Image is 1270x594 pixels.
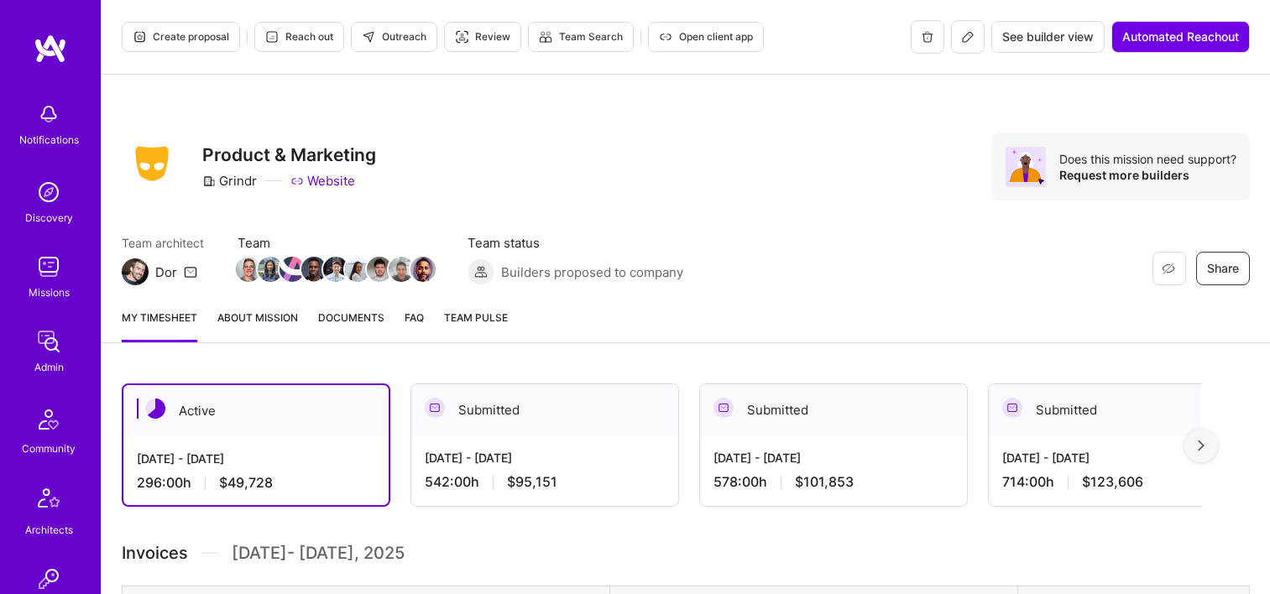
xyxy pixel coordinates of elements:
[202,144,376,165] h3: Product & Marketing
[25,521,73,539] div: Architects
[501,263,683,281] span: Builders proposed to company
[281,255,303,284] a: Team Member Avatar
[133,30,146,44] i: icon Proposal
[1006,147,1046,187] img: Avatar
[202,175,216,188] i: icon CompanyGray
[236,257,261,282] img: Team Member Avatar
[648,22,764,52] button: Open client app
[713,398,734,418] img: Submitted
[455,30,468,44] i: icon Targeter
[32,175,65,209] img: discovery
[444,311,508,324] span: Team Pulse
[468,258,494,285] img: Builders proposed to company
[1111,21,1250,53] button: Automated Reachout
[122,234,204,252] span: Team architect
[412,255,434,284] a: Team Member Avatar
[468,234,683,252] span: Team status
[1002,398,1022,418] img: Submitted
[528,22,634,52] button: Team Search
[1207,260,1239,277] span: Share
[347,255,368,284] a: Team Member Avatar
[22,440,76,457] div: Community
[29,284,70,301] div: Missions
[290,172,355,190] a: Website
[345,257,370,282] img: Team Member Avatar
[32,97,65,131] img: bell
[368,255,390,284] a: Team Member Avatar
[184,265,197,279] i: icon Mail
[390,255,412,284] a: Team Member Avatar
[362,29,426,44] span: Outreach
[201,540,218,565] img: Divider
[145,399,165,419] img: Active
[410,257,436,282] img: Team Member Avatar
[254,22,344,52] button: Reach out
[238,255,259,284] a: Team Member Avatar
[265,29,333,44] span: Reach out
[137,474,375,492] div: 296:00 h
[122,22,240,52] button: Create proposal
[425,473,665,491] div: 542:00 h
[991,21,1105,53] button: See builder view
[1162,262,1175,275] i: icon EyeClosed
[29,481,69,521] img: Architects
[659,29,753,44] span: Open client app
[318,309,384,326] span: Documents
[1198,440,1205,451] img: right
[34,34,67,64] img: logo
[1122,29,1239,45] span: Automated Reachout
[444,309,508,342] a: Team Pulse
[405,309,424,342] a: FAQ
[1059,167,1236,183] div: Request more builders
[122,258,149,285] img: Team Architect
[32,325,65,358] img: admin teamwork
[1002,449,1242,466] div: [DATE] - [DATE]
[318,309,384,342] a: Documents
[367,257,392,282] img: Team Member Avatar
[219,474,273,492] span: $49,728
[29,399,69,440] img: Community
[259,255,281,284] a: Team Member Avatar
[1002,29,1094,45] span: See builder view
[137,450,375,467] div: [DATE] - [DATE]
[202,172,257,190] div: Grindr
[123,385,389,436] div: Active
[351,22,437,52] button: Outreach
[133,29,229,44] span: Create proposal
[539,29,623,44] span: Team Search
[1002,473,1242,491] div: 714:00 h
[507,473,557,491] span: $95,151
[122,309,197,342] a: My timesheet
[700,384,967,435] div: Submitted
[25,209,73,227] div: Discovery
[34,358,64,376] div: Admin
[303,255,325,284] a: Team Member Avatar
[425,398,445,418] img: Submitted
[122,540,188,565] span: Invoices
[155,263,177,281] div: Dor
[411,384,678,435] div: Submitted
[258,257,283,282] img: Team Member Avatar
[280,257,305,282] img: Team Member Avatar
[713,449,954,466] div: [DATE] - [DATE]
[795,473,854,491] span: $101,853
[323,257,348,282] img: Team Member Avatar
[232,540,405,565] span: [DATE] - [DATE] , 2025
[325,255,347,284] a: Team Member Avatar
[1196,252,1250,285] button: Share
[122,141,182,186] img: Company Logo
[1059,151,1236,167] div: Does this mission need support?
[444,22,521,52] button: Review
[389,257,414,282] img: Team Member Avatar
[425,449,665,466] div: [DATE] - [DATE]
[1082,473,1143,491] span: $123,606
[238,234,434,252] span: Team
[32,250,65,284] img: teamwork
[989,384,1256,435] div: Submitted
[301,257,327,282] img: Team Member Avatar
[455,29,510,44] span: Review
[19,131,79,148] div: Notifications
[217,309,298,342] a: About Mission
[713,473,954,491] div: 578:00 h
